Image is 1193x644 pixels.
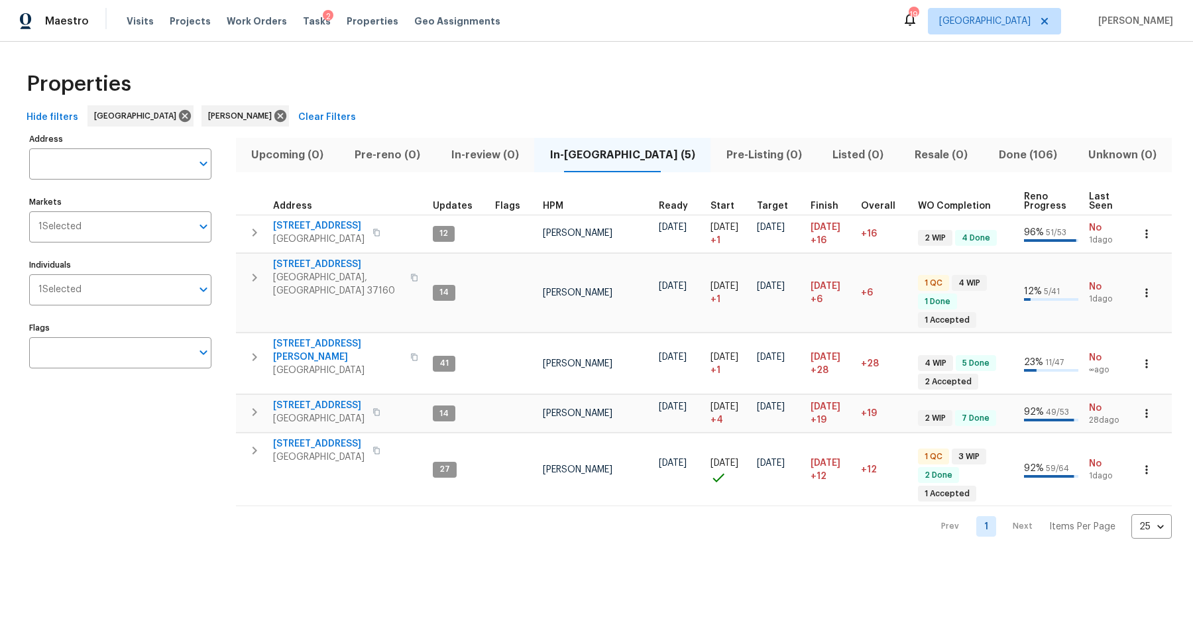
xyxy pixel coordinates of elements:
[659,201,700,211] div: Earliest renovation start date (first business day after COE or Checkout)
[194,280,213,299] button: Open
[273,219,365,233] span: [STREET_ADDRESS]
[543,229,612,238] span: [PERSON_NAME]
[433,201,473,211] span: Updates
[434,287,454,298] span: 14
[273,201,312,211] span: Address
[1046,408,1069,416] span: 49 / 53
[710,458,738,468] span: [DATE]
[757,201,788,211] span: Target
[434,408,454,419] span: 14
[710,201,734,211] span: Start
[757,201,800,211] div: Target renovation project end date
[805,333,856,394] td: Scheduled to finish 28 day(s) late
[323,10,333,23] div: 2
[1089,364,1125,376] span: ∞ ago
[273,233,365,246] span: [GEOGRAPHIC_DATA]
[29,261,211,269] label: Individuals
[805,215,856,252] td: Scheduled to finish 16 day(s) late
[434,358,454,369] span: 41
[1024,192,1066,211] span: Reno Progress
[659,352,687,362] span: [DATE]
[909,8,918,21] div: 19
[659,201,688,211] span: Ready
[919,315,975,326] span: 1 Accepted
[710,352,738,362] span: [DATE]
[918,201,991,211] span: WO Completion
[710,223,738,232] span: [DATE]
[45,15,89,28] span: Maestro
[991,146,1064,164] span: Done (106)
[861,409,877,418] span: +19
[659,402,687,411] span: [DATE]
[87,105,194,127] div: [GEOGRAPHIC_DATA]
[939,15,1031,28] span: [GEOGRAPHIC_DATA]
[208,109,277,123] span: [PERSON_NAME]
[194,154,213,173] button: Open
[811,223,840,232] span: [DATE]
[919,376,977,388] span: 2 Accepted
[919,358,952,369] span: 4 WIP
[244,146,331,164] span: Upcoming (0)
[1089,235,1125,246] span: 1d ago
[273,337,402,364] span: [STREET_ADDRESS][PERSON_NAME]
[170,15,211,28] span: Projects
[1089,470,1125,482] span: 1d ago
[811,234,826,247] span: +16
[29,198,211,206] label: Markets
[414,15,500,28] span: Geo Assignments
[1024,358,1043,367] span: 23 %
[805,395,856,433] td: Scheduled to finish 19 day(s) late
[861,201,907,211] div: Days past target finish date
[1044,288,1060,295] span: 5 / 41
[919,233,951,244] span: 2 WIP
[811,293,823,306] span: +6
[861,229,877,239] span: +16
[347,15,398,28] span: Properties
[757,402,785,411] span: [DATE]
[811,402,840,411] span: [DATE]
[1024,228,1044,237] span: 96 %
[811,201,838,211] span: Finish
[710,201,746,211] div: Actual renovation start date
[957,358,995,369] span: 5 Done
[856,253,913,333] td: 6 day(s) past target finish date
[710,282,738,291] span: [DATE]
[919,470,958,481] span: 2 Done
[127,15,154,28] span: Visits
[543,201,563,211] span: HPM
[38,284,82,295] span: 1 Selected
[710,293,720,306] span: + 1
[1131,510,1172,544] div: 25
[29,135,211,143] label: Address
[1089,221,1125,235] span: No
[856,215,913,252] td: 16 day(s) past target finish date
[1080,146,1164,164] span: Unknown (0)
[811,364,828,377] span: +28
[919,278,948,289] span: 1 QC
[976,516,996,537] a: Goto page 1
[1089,415,1125,426] span: 28d ago
[861,201,895,211] span: Overall
[273,451,365,464] span: [GEOGRAPHIC_DATA]
[811,352,840,362] span: [DATE]
[21,105,84,130] button: Hide filters
[710,364,720,377] span: + 1
[38,221,82,233] span: 1 Selected
[805,433,856,506] td: Scheduled to finish 12 day(s) late
[444,146,527,164] span: In-review (0)
[705,215,752,252] td: Project started 1 days late
[1024,287,1042,296] span: 12 %
[27,109,78,126] span: Hide filters
[956,413,995,424] span: 7 Done
[27,78,131,91] span: Properties
[919,413,951,424] span: 2 WIP
[303,17,331,26] span: Tasks
[1045,358,1064,366] span: 11 / 47
[1024,464,1044,473] span: 92 %
[543,359,612,368] span: [PERSON_NAME]
[757,352,785,362] span: [DATE]
[805,253,856,333] td: Scheduled to finish 6 day(s) late
[811,413,826,427] span: +19
[811,282,840,291] span: [DATE]
[757,223,785,232] span: [DATE]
